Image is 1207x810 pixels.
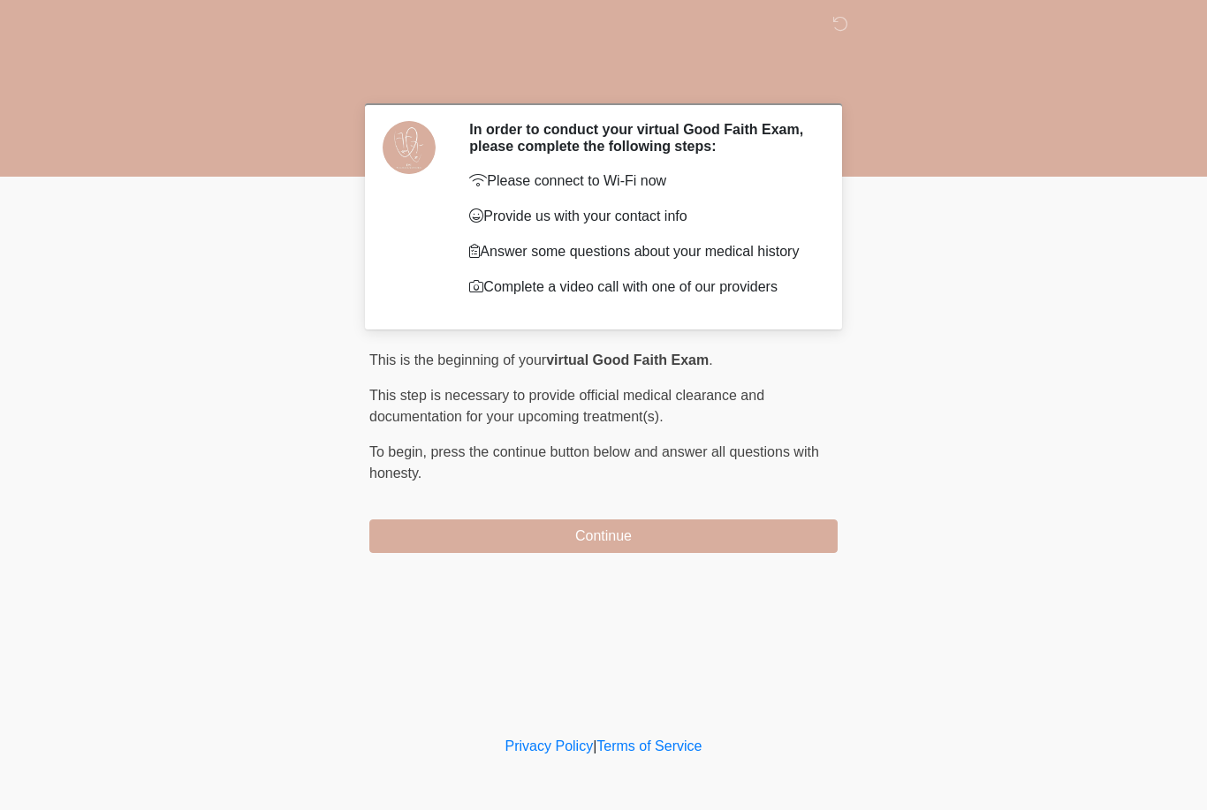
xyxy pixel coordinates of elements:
a: | [593,738,596,753]
strong: virtual Good Faith Exam [546,352,709,367]
span: To begin, [369,444,430,459]
span: press the continue button below and answer all questions with honesty. [369,444,819,481]
a: Privacy Policy [505,738,594,753]
img: Agent Avatar [383,121,436,174]
a: Terms of Service [596,738,702,753]
h2: In order to conduct your virtual Good Faith Exam, please complete the following steps: [469,121,811,155]
span: This step is necessary to provide official medical clearance and documentation for your upcoming ... [369,388,764,424]
img: DM Studio Logo [352,13,375,35]
button: Continue [369,519,838,553]
p: Answer some questions about your medical history [469,241,811,262]
p: Please connect to Wi-Fi now [469,170,811,192]
p: Complete a video call with one of our providers [469,276,811,298]
p: Provide us with your contact info [469,206,811,227]
span: This is the beginning of your [369,352,546,367]
h1: ‎ ‎ [356,64,851,96]
span: . [709,352,712,367]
